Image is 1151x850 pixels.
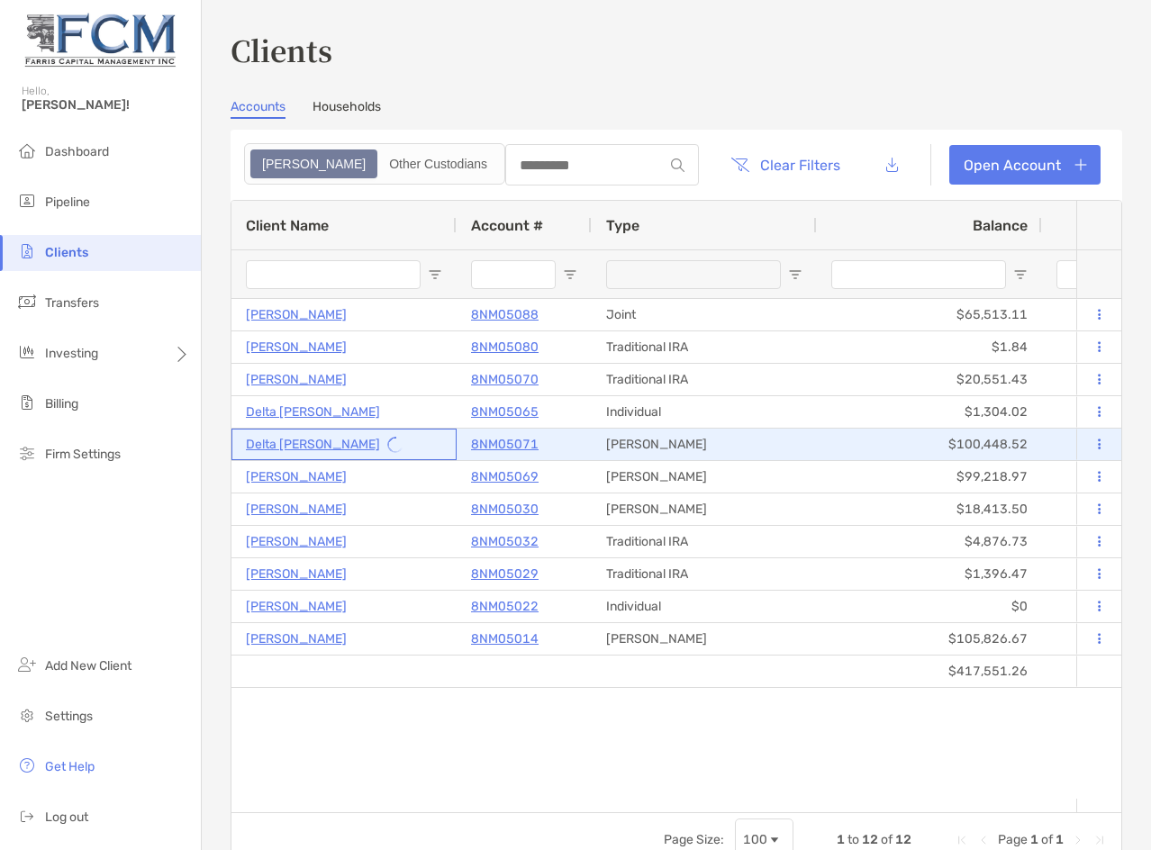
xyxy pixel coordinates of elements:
a: 8NM05065 [471,401,539,423]
div: $105,826.67 [817,623,1042,655]
span: 12 [862,832,878,847]
img: input icon [671,158,684,172]
span: Transfers [45,295,99,311]
a: 8NM05069 [471,466,539,488]
div: Page Size: [664,832,724,847]
button: Open Filter Menu [428,267,442,282]
a: 8NM05014 [471,628,539,650]
span: 1 [837,832,845,847]
span: Pipeline [45,194,90,210]
img: Zoe Logo [22,7,179,72]
div: Traditional IRA [592,526,817,557]
button: Open Filter Menu [563,267,577,282]
img: firm-settings icon [16,442,38,464]
span: Billing [45,396,78,411]
img: dashboard icon [16,140,38,161]
img: logout icon [16,805,38,827]
div: Previous Page [976,833,991,847]
div: Last Page [1092,833,1107,847]
span: Account # [471,217,543,234]
a: [PERSON_NAME] [246,498,347,520]
div: Traditional IRA [592,558,817,590]
div: $1,396.47 [817,558,1042,590]
div: First Page [955,833,969,847]
img: billing icon [16,392,38,413]
img: get-help icon [16,755,38,776]
div: Traditional IRA [592,364,817,395]
div: [PERSON_NAME] [592,623,817,655]
span: of [1041,832,1053,847]
a: 8NM05029 [471,563,539,585]
button: Open Filter Menu [1013,267,1028,282]
span: Type [606,217,639,234]
span: Investing [45,346,98,361]
a: Accounts [231,99,285,119]
a: 8NM05071 [471,433,539,456]
a: 8NM05032 [471,530,539,553]
h3: Clients [231,29,1122,70]
div: Individual [592,396,817,428]
span: 12 [895,832,911,847]
div: 100 [743,832,767,847]
img: clients icon [16,240,38,262]
div: $18,413.50 [817,493,1042,525]
div: $0 [817,591,1042,622]
p: 8NM05022 [471,595,539,618]
a: [PERSON_NAME] [246,563,347,585]
div: Other Custodians [379,151,497,176]
a: 8NM05030 [471,498,539,520]
div: Next Page [1071,833,1085,847]
span: Firm Settings [45,447,121,462]
span: of [881,832,893,847]
div: Zoe [252,151,376,176]
p: [PERSON_NAME] [246,368,347,391]
a: [PERSON_NAME] [246,628,347,650]
img: settings icon [16,704,38,726]
button: Clear Filters [717,145,854,185]
input: Account # Filter Input [471,260,556,289]
input: Balance Filter Input [831,260,1006,289]
span: to [847,832,859,847]
a: Delta [PERSON_NAME] [246,401,380,423]
a: 8NM05088 [471,303,539,326]
a: [PERSON_NAME] [246,303,347,326]
img: transfers icon [16,291,38,312]
a: Delta [PERSON_NAME] [246,433,380,456]
div: $1.84 [817,331,1042,363]
div: $99,218.97 [817,461,1042,493]
span: Log out [45,809,88,825]
span: 1 [1030,832,1038,847]
div: Traditional IRA [592,331,817,363]
img: add_new_client icon [16,654,38,675]
div: $1,304.02 [817,396,1042,428]
a: 8NM05080 [471,336,539,358]
p: [PERSON_NAME] [246,595,347,618]
a: 8NM05070 [471,368,539,391]
div: [PERSON_NAME] [592,429,817,460]
div: Joint [592,299,817,330]
div: $20,551.43 [817,364,1042,395]
input: Client Name Filter Input [246,260,421,289]
span: Add New Client [45,658,131,674]
div: [PERSON_NAME] [592,493,817,525]
span: Balance [973,217,1028,234]
span: Settings [45,709,93,724]
div: $100,448.52 [817,429,1042,460]
a: Open Account [949,145,1101,185]
span: Page [998,832,1028,847]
